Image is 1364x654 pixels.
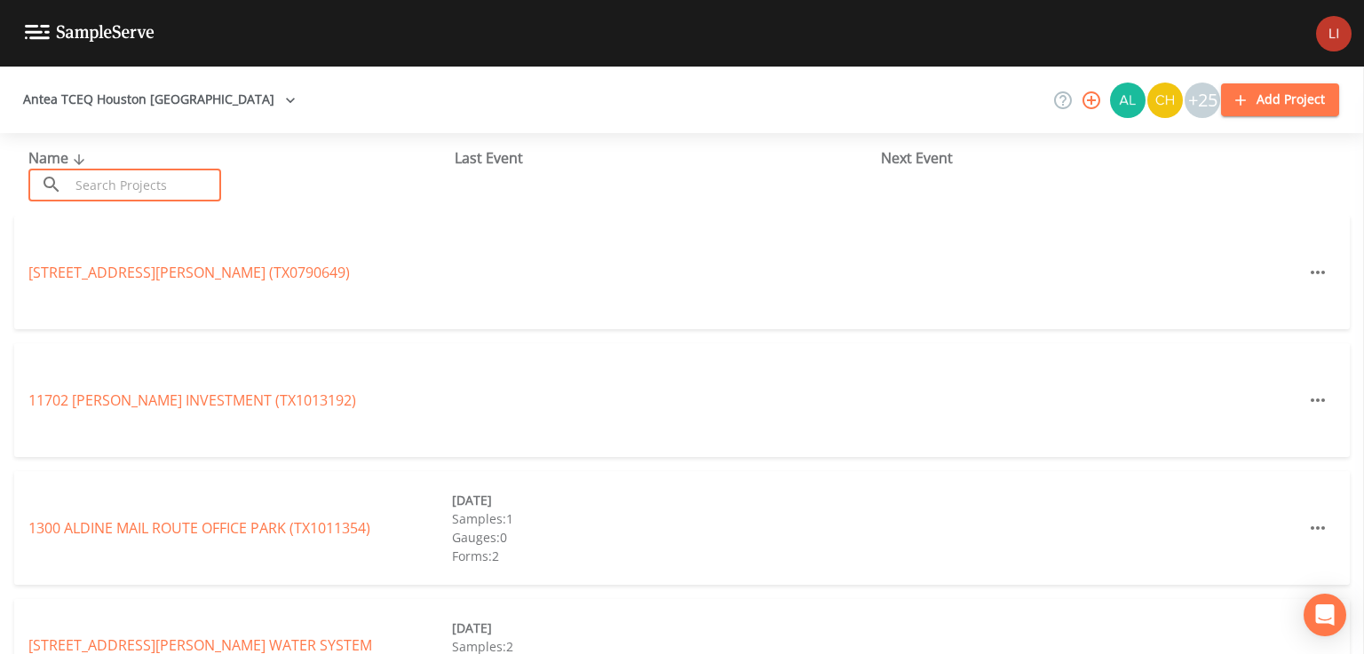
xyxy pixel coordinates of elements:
[69,169,221,201] input: Search Projects
[452,619,876,637] div: [DATE]
[16,83,303,116] button: Antea TCEQ Houston [GEOGRAPHIC_DATA]
[1109,83,1146,118] div: Alaina Hahn
[1316,16,1352,51] img: e1cb15338d9faa5df36971f19308172f
[455,147,881,169] div: Last Event
[1304,594,1346,636] div: Open Intercom Messenger
[452,547,876,565] div: Forms: 2
[1146,83,1184,118] div: Charles Medina
[452,509,876,528] div: Samples: 1
[28,390,356,410] a: 11702 [PERSON_NAME] INVESTMENT (TX1013192)
[28,148,90,168] span: Name
[452,528,876,547] div: Gauges: 0
[1221,83,1339,116] button: Add Project
[881,147,1307,169] div: Next Event
[25,25,155,42] img: logo
[452,491,876,509] div: [DATE]
[1185,83,1220,118] div: +25
[1147,83,1183,118] img: c74b8b8b1c7a9d34f67c5e0ca157ed15
[28,518,370,538] a: 1300 ALDINE MAIL ROUTE OFFICE PARK (TX1011354)
[28,263,350,282] a: [STREET_ADDRESS][PERSON_NAME] (TX0790649)
[1110,83,1146,118] img: 30a13df2a12044f58df5f6b7fda61338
